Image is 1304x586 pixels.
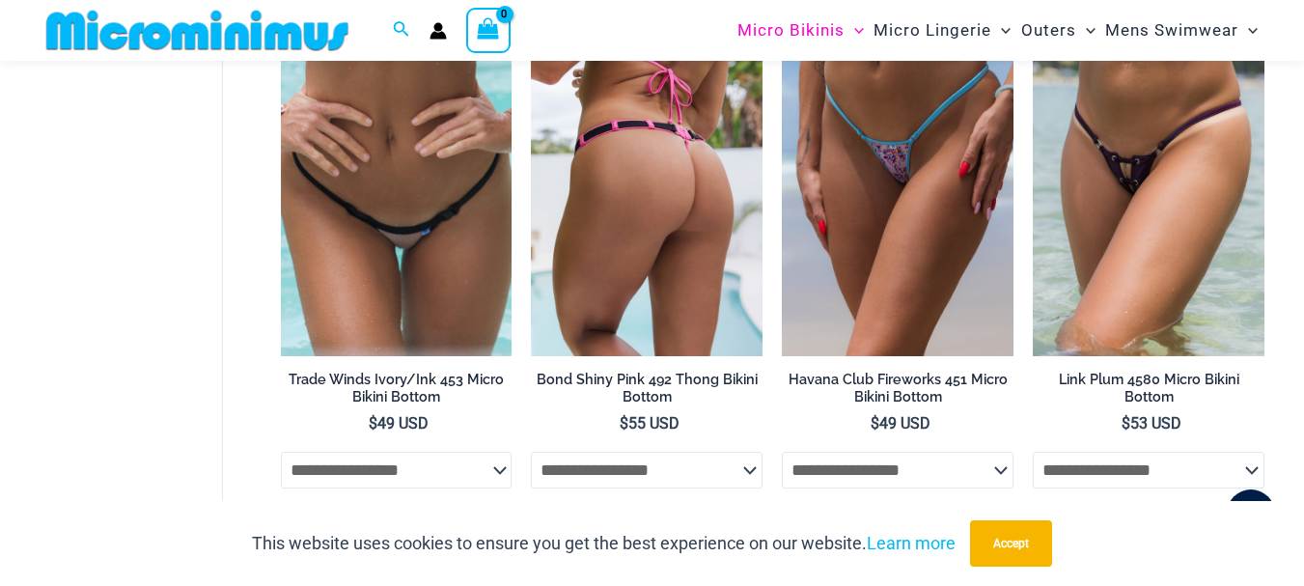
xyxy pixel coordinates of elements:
span: Micro Bikinis [737,6,845,55]
a: Link Plum 4580 Micro 01Link Plum 4580 Micro 02Link Plum 4580 Micro 02 [1033,9,1264,356]
button: Accept [970,520,1052,567]
h2: Bond Shiny Pink 492 Thong Bikini Bottom [531,371,763,406]
a: Search icon link [393,18,410,42]
bdi: 55 USD [620,414,680,433]
nav: Site Navigation [730,3,1265,58]
a: OutersMenu ToggleMenu Toggle [1016,6,1100,55]
a: Trade Winds IvoryInk 453 Micro 02Trade Winds IvoryInk 384 Top 453 Micro 06Trade Winds IvoryInk 38... [281,9,513,356]
img: Bond Shiny Pink 492 Thong 02 [531,9,763,356]
span: Menu Toggle [991,6,1011,55]
span: $ [369,414,377,433]
img: Link Plum 4580 Micro 01 [1033,9,1264,356]
h2: Trade Winds Ivory/Ink 453 Micro Bikini Bottom [281,371,513,406]
span: Menu Toggle [1076,6,1096,55]
a: Micro BikinisMenu ToggleMenu Toggle [733,6,869,55]
a: Havana Club Fireworks 451 MicroHavana Club Fireworks 312 Tri Top 451 Thong 02Havana Club Firework... [782,9,1013,356]
img: Trade Winds IvoryInk 453 Micro 02 [281,9,513,356]
a: Bond Shiny Pink 492 Thong 01Bond Shiny Pink 492 Thong 02Bond Shiny Pink 492 Thong 02 [531,9,763,356]
a: Mens SwimwearMenu ToggleMenu Toggle [1100,6,1262,55]
bdi: 53 USD [1122,414,1181,433]
a: Link Plum 4580 Micro Bikini Bottom [1033,371,1264,414]
img: Havana Club Fireworks 451 Micro [782,9,1013,356]
h2: Havana Club Fireworks 451 Micro Bikini Bottom [782,371,1013,406]
a: View Shopping Cart, empty [466,8,511,52]
a: Bond Shiny Pink 492 Thong Bikini Bottom [531,371,763,414]
span: Outers [1021,6,1076,55]
h2: Link Plum 4580 Micro Bikini Bottom [1033,371,1264,406]
a: Learn more [867,533,956,553]
bdi: 49 USD [871,414,930,433]
span: Menu Toggle [845,6,864,55]
img: MM SHOP LOGO FLAT [39,9,356,52]
span: $ [871,414,879,433]
span: $ [1122,414,1130,433]
span: Mens Swimwear [1105,6,1238,55]
a: Micro LingerieMenu ToggleMenu Toggle [869,6,1015,55]
a: Trade Winds Ivory/Ink 453 Micro Bikini Bottom [281,371,513,414]
span: Micro Lingerie [874,6,991,55]
a: Havana Club Fireworks 451 Micro Bikini Bottom [782,371,1013,414]
span: $ [620,414,628,433]
a: Account icon link [430,22,447,40]
p: This website uses cookies to ensure you get the best experience on our website. [252,529,956,558]
iframe: TrustedSite Certified [48,71,222,458]
span: Menu Toggle [1238,6,1258,55]
bdi: 49 USD [369,414,429,433]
